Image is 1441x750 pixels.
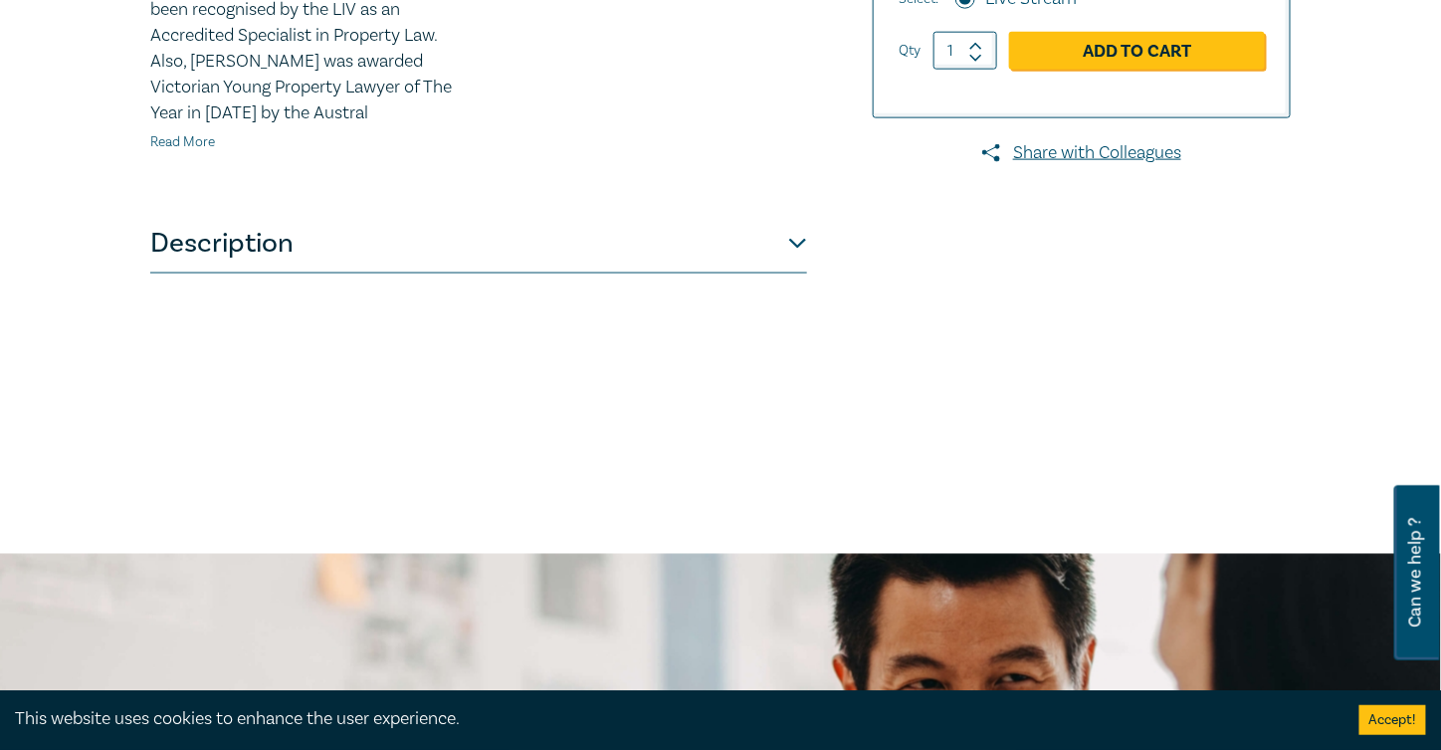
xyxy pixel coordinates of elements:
[933,32,997,70] input: 1
[1009,32,1265,70] a: Add to Cart
[899,40,921,62] label: Qty
[15,706,1330,732] div: This website uses cookies to enhance the user experience.
[1406,497,1425,649] span: Can we help ?
[873,140,1291,166] a: Share with Colleagues
[1359,705,1426,735] button: Accept cookies
[150,214,807,274] button: Description
[150,684,620,736] h2: Stay informed.
[150,133,215,151] a: Read More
